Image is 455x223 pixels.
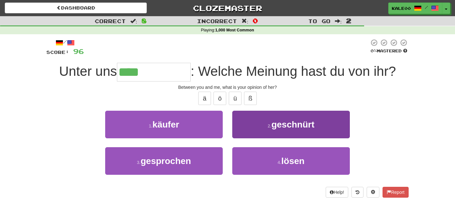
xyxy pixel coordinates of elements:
[383,187,409,198] button: Report
[105,111,223,138] button: 1.käufer
[214,92,226,105] button: ö
[278,160,282,165] small: 4 .
[232,111,350,138] button: 2.geschnürt
[105,147,223,175] button: 3.gesprochen
[153,120,179,129] span: käufer
[191,64,396,79] span: : Welche Meinung hast du von ihr?
[5,3,147,13] a: Dashboard
[197,18,237,24] span: Incorrect
[95,18,126,24] span: Correct
[140,156,191,166] span: gesprochen
[137,160,141,165] small: 3 .
[46,49,69,55] span: Score:
[73,47,84,55] span: 96
[241,18,248,24] span: :
[232,147,350,175] button: 4.lösen
[46,39,84,47] div: /
[271,120,314,129] span: geschnürt
[346,17,351,24] span: 2
[46,84,409,90] div: Between you and me, what is your opinion of her?
[351,187,363,198] button: Round history (alt+y)
[326,187,348,198] button: Help!
[215,28,254,32] strong: 1,000 Most Common
[149,123,153,128] small: 1 .
[370,48,377,53] span: 0 %
[59,64,117,79] span: Unter uns
[253,17,258,24] span: 0
[198,92,211,105] button: ä
[156,3,298,14] a: Clozemaster
[229,92,241,105] button: ü
[268,123,271,128] small: 2 .
[281,156,304,166] span: lösen
[392,5,411,11] span: kale00
[369,48,409,54] div: Mastered
[388,3,442,14] a: kale00 /
[244,92,257,105] button: ß
[141,17,147,24] span: 8
[425,5,428,10] span: /
[308,18,330,24] span: To go
[335,18,342,24] span: :
[130,18,137,24] span: :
